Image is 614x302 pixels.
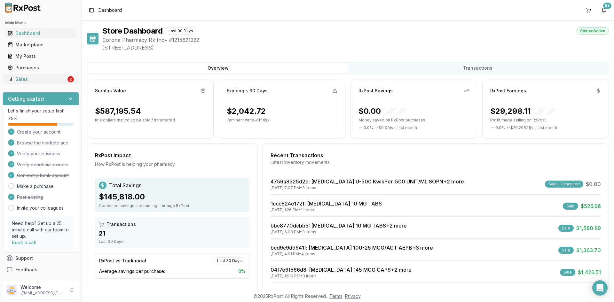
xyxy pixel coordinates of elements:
[227,106,266,116] div: $2,042.72
[545,181,583,188] div: Sale - Cancelled
[227,88,268,94] div: Expiring ≤ 90 Days
[227,118,337,123] p: Imminent write-off risk
[106,221,136,228] span: Transactions
[358,118,469,123] p: Money saved on RxPost purchases
[271,274,412,279] div: [DATE] 12:10 PM • 3 items
[3,28,79,38] button: Dashboard
[17,183,54,190] a: Make a purchase
[99,239,246,244] div: Last 30 Days
[95,161,249,167] div: How RxPost is helping your pharmacy
[576,224,601,232] span: $1,580.89
[98,7,122,13] nav: breadcrumb
[578,268,601,276] span: $1,426.51
[20,290,65,296] p: [EMAIL_ADDRESS][DOMAIN_NAME]
[99,258,146,264] div: RxPost vs Traditional
[8,65,74,71] div: Purchases
[88,63,348,73] button: Overview
[99,229,246,238] div: 21
[577,27,609,35] div: Status: Active
[3,51,79,61] button: My Posts
[271,222,407,229] a: bbc8770dcbb5: [MEDICAL_DATA] 10 MG TABS+2 more
[8,108,74,114] p: Let's finish your setup first!
[599,5,609,15] button: 9+
[375,125,417,130] span: ( - $0.00 ) vs. last month
[98,7,122,13] span: Dashboard
[3,264,79,275] button: Feedback
[17,194,43,200] span: Post a listing
[3,40,79,50] button: Marketplace
[271,229,407,235] div: [DATE] 6:03 PM • 3 items
[8,30,74,36] div: Dashboard
[6,285,17,295] img: User avatar
[271,178,464,185] a: 4756a8525d2d: [MEDICAL_DATA] U-500 KwikPen 500 UNIT/ML SOPN+2 more
[102,26,162,36] h1: Store Dashboard
[345,293,361,299] a: Privacy
[271,185,464,190] div: [DATE] 7:07 PM • 3 items
[99,203,246,208] div: Combined savings and earnings through RxPost
[12,240,36,245] a: Book a call
[8,115,18,122] span: 75 %
[586,180,601,188] span: $0.00
[8,95,44,103] h3: Getting started
[8,76,66,82] div: Sales
[165,27,197,35] div: Last 30 Days
[490,118,601,123] p: Profit made selling on RxPost
[15,267,37,273] span: Feedback
[358,106,406,116] div: $0.00
[5,39,76,50] a: Marketplace
[3,252,79,264] button: Support
[271,200,382,207] a: 1ccc824e172f: [MEDICAL_DATA] 10 MG TABS
[495,125,505,130] span: 0.0 %
[3,63,79,73] button: Purchases
[271,267,412,273] a: 04f7e9f566d8: [MEDICAL_DATA] 145 MCG CAPS+2 more
[5,20,76,26] h2: Main Menu
[490,88,526,94] div: RxPost Earnings
[17,161,68,168] span: Verify beneficial owners
[271,207,382,213] div: [DATE] 1:26 PM • 1 items
[95,151,249,159] div: RxPost Impact
[238,268,245,275] span: 0 %
[102,36,609,44] span: Corona Pharmacy Rx Inc • # 1215621222
[102,44,609,51] span: [STREET_ADDRESS]
[17,172,69,179] span: Connect a bank account
[271,159,601,166] div: Latest inventory movements
[17,140,68,146] span: Browse the marketplace
[214,257,245,264] div: Last 30 Days
[17,129,60,135] span: Create your account
[364,125,374,130] span: 0.0 %
[558,225,574,232] div: Sale
[271,244,433,251] a: bcd9c9dd941f: [MEDICAL_DATA] 100-25 MCG/ACT AEPB+3 more
[558,247,574,254] div: Sale
[358,88,393,94] div: RxPost Savings
[560,269,575,276] div: Sale
[3,74,79,84] button: Sales2
[109,182,141,189] span: Total Savings
[348,63,608,73] button: Transactions
[95,88,126,94] div: Surplus Value
[3,3,43,13] img: RxPost Logo
[99,192,246,202] div: $145,818.00
[271,252,433,257] div: [DATE] 4:01 PM • 4 items
[581,202,601,210] span: $526.96
[12,220,70,239] p: Need help? Set up a 25 minute call with our team to set up.
[20,284,65,290] p: Welcome
[95,106,141,116] div: $587,195.54
[95,118,206,123] p: Idle dollars that could be sold / transferred
[271,151,601,159] div: Recent Transactions
[5,74,76,85] a: Sales2
[507,125,557,130] span: ( - $29,298.11 ) vs. last month
[8,42,74,48] div: Marketplace
[603,3,611,9] div: 9+
[592,280,608,296] div: Open Intercom Messenger
[5,27,76,39] a: Dashboard
[17,205,64,211] a: Invite your colleagues
[8,53,74,59] div: My Posts
[576,246,601,254] span: $1,363.70
[329,293,342,299] a: Terms
[17,151,60,157] span: Verify your business
[490,106,556,116] div: $29,298.11
[563,203,578,210] div: Sale
[5,50,76,62] a: My Posts
[67,76,74,82] div: 2
[99,268,165,275] span: Average savings per purchase:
